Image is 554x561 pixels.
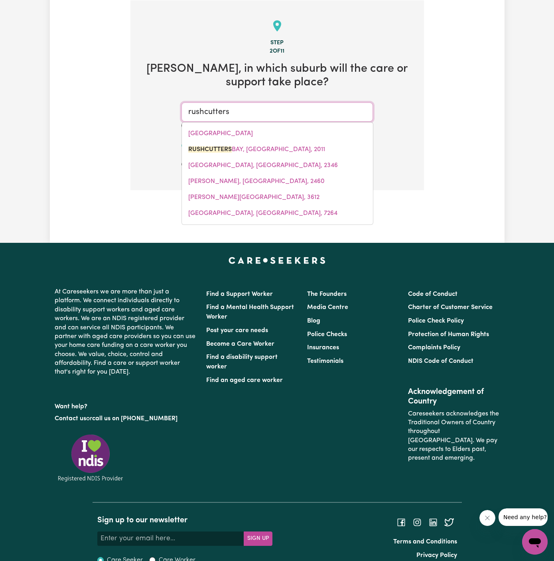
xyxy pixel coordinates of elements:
a: call us on [PHONE_NUMBER] [92,415,177,422]
iframe: Close message [479,510,495,526]
a: Complaints Policy [408,344,460,351]
div: menu-options [181,122,373,225]
p: or [55,411,197,426]
a: Code of Conduct [408,291,457,297]
a: RUSH CREEK, Queensland, 4521 [182,126,373,142]
a: Media Centre [307,304,348,311]
p: Want help? [55,399,197,411]
a: Charter of Customer Service [408,304,493,311]
a: RUSHWORTH, Victoria, 3612 [182,189,373,205]
iframe: Message from company [499,508,548,526]
a: Police Check Policy [408,318,464,324]
img: Registered NDIS provider [55,433,126,483]
mark: RUSHCUTTERS [188,146,232,153]
a: Follow Careseekers on Facebook [396,519,406,525]
span: [PERSON_NAME][GEOGRAPHIC_DATA], 3612 [188,194,319,201]
span: [PERSON_NAME], [GEOGRAPHIC_DATA], 2460 [188,178,325,185]
a: Contact us [55,415,86,422]
a: Terms and Conditions [393,539,457,545]
a: Find an aged care worker [206,377,283,384]
a: Insurances [307,344,339,351]
p: At Careseekers we are more than just a platform. We connect individuals directly to disability su... [55,284,197,380]
iframe: Button to launch messaging window [522,529,548,555]
a: NDIS Code of Conduct [408,358,473,364]
span: BAY, [GEOGRAPHIC_DATA], 2011 [188,146,325,153]
a: Follow Careseekers on LinkedIn [428,519,438,525]
div: Step [143,39,411,47]
a: Careseekers home page [229,257,325,264]
a: RUSHES CREEK, New South Wales, 2346 [182,157,373,173]
a: Protection of Human Rights [408,331,489,338]
a: Follow Careseekers on Instagram [412,519,422,525]
span: [GEOGRAPHIC_DATA] [188,130,253,137]
h2: [PERSON_NAME] , in which suburb will the care or support take place? [143,62,411,90]
a: Testimonials [307,358,343,364]
div: 2 of 11 [143,47,411,56]
input: Enter a suburb or postcode [181,102,373,122]
a: Find a Support Worker [206,291,273,297]
a: Privacy Policy [416,552,457,559]
a: RUSHFORTH, New South Wales, 2460 [182,173,373,189]
input: Enter your email here... [97,531,244,546]
h2: Acknowledgement of Country [408,387,499,406]
a: Find a Mental Health Support Worker [206,304,294,320]
a: Police Checks [307,331,347,338]
span: [GEOGRAPHIC_DATA], [GEOGRAPHIC_DATA], 2346 [188,162,338,169]
button: Subscribe [244,531,272,546]
a: Become a Care Worker [206,341,274,347]
a: Post your care needs [206,327,268,334]
h2: Sign up to our newsletter [97,516,272,525]
a: Find a disability support worker [206,354,278,370]
a: The Founders [307,291,347,297]
a: Follow Careseekers on Twitter [444,519,454,525]
a: Blog [307,318,320,324]
p: Careseekers acknowledges the Traditional Owners of Country throughout [GEOGRAPHIC_DATA]. We pay o... [408,406,499,466]
span: [GEOGRAPHIC_DATA], [GEOGRAPHIC_DATA], 7264 [188,210,337,217]
a: RUSHCUTTERS BAY, New South Wales, 2011 [182,142,373,157]
a: RUSHY LAGOON, Tasmania, 7264 [182,205,373,221]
